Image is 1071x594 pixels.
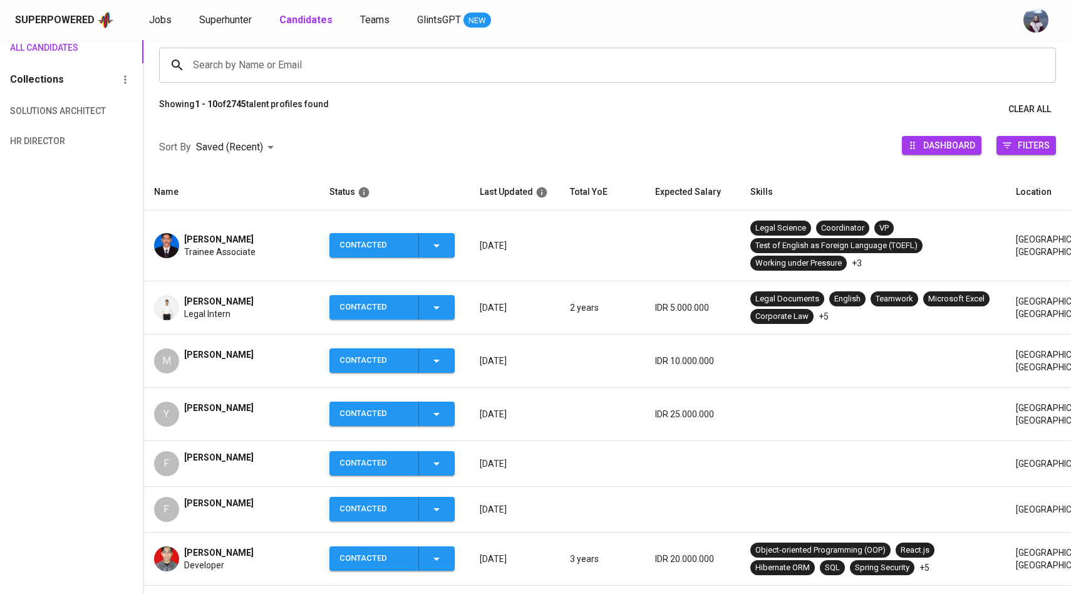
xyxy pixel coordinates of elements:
p: [DATE] [480,503,550,516]
button: Filters [996,136,1056,155]
div: React.js [901,544,929,556]
div: Microsoft Excel [928,293,985,305]
img: ab251355f81edf7dc0a871623db0c45a.jpg [154,233,179,258]
a: GlintsGPT NEW [417,13,491,28]
p: Sort By [159,140,191,155]
div: M [154,348,179,373]
span: Clear All [1008,102,1051,117]
span: Teams [360,14,390,26]
span: Jobs [149,14,172,26]
div: Y [154,402,179,427]
div: Legal Science [755,222,806,234]
p: IDR 10.000.000 [655,355,730,367]
span: All Candidates [10,40,78,56]
div: Contacted [339,546,408,571]
button: Dashboard [902,136,981,155]
button: Contacted [329,546,455,571]
a: Teams [360,13,392,28]
p: [DATE] [480,239,550,252]
div: Hibernate ORM [755,562,810,574]
div: Contacted [339,295,408,320]
span: Dashboard [923,137,975,154]
div: Contacted [339,233,408,258]
p: 2 years [570,301,635,314]
button: Contacted [329,233,455,258]
span: Trainee Associate [184,246,256,258]
span: [PERSON_NAME] [184,497,254,509]
a: Superpoweredapp logo [15,11,114,29]
button: Contacted [329,295,455,320]
a: Jobs [149,13,174,28]
span: [PERSON_NAME] [184,546,254,559]
p: Saved (Recent) [196,140,263,155]
button: Contacted [329,402,455,426]
b: Candidates [279,14,333,26]
div: Object-oriented Programming (OOP) [755,544,886,556]
div: Contacted [339,497,408,521]
b: 1 - 10 [195,99,217,109]
th: Last Updated [470,174,560,211]
div: Contacted [339,348,408,373]
div: VP [879,222,889,234]
span: Filters [1018,137,1050,154]
p: 3 years [570,553,635,565]
div: Working under Pressure [755,258,842,269]
img: christine.raharja@glints.com [1023,8,1048,33]
button: Contacted [329,497,455,521]
p: +5 [819,310,829,323]
button: Contacted [329,451,455,476]
div: F [154,451,179,476]
span: Superhunter [199,14,252,26]
div: Superpowered [15,13,95,28]
span: [PERSON_NAME] [184,348,254,361]
span: [PERSON_NAME] [184,451,254,464]
div: Test of English as Foreign Language (TOEFL) [755,240,918,252]
p: +3 [852,257,862,269]
a: Superhunter [199,13,254,28]
th: Name [144,174,319,211]
th: Total YoE [560,174,645,211]
p: [DATE] [480,553,550,565]
p: IDR 25.000.000 [655,408,730,420]
span: GlintsGPT [417,14,461,26]
div: Saved (Recent) [196,136,278,159]
p: IDR 5.000.000 [655,301,730,314]
span: NEW [463,14,491,27]
th: Expected Salary [645,174,740,211]
div: Contacted [339,402,408,426]
span: [PERSON_NAME] [184,402,254,414]
th: Skills [740,174,1006,211]
p: IDR 20.000.000 [655,553,730,565]
div: Coordinator [821,222,864,234]
th: Status [319,174,470,211]
span: Legal Intern [184,308,230,320]
button: Contacted [329,348,455,373]
div: Legal Documents [755,293,819,305]
div: F [154,497,179,522]
span: Solutions Architect [10,103,78,119]
a: Candidates [279,13,335,28]
span: [PERSON_NAME] [184,233,254,246]
span: HR Director [10,133,78,149]
h6: Collections [10,71,64,88]
b: 2745 [226,99,246,109]
span: [PERSON_NAME] [184,295,254,308]
p: Showing of talent profiles found [159,98,329,121]
img: 478c7876dca6d816f5feab35c90fa5e1.jpg [154,295,179,320]
div: Corporate Law [755,311,809,323]
p: [DATE] [480,301,550,314]
img: f31d05049c2cb728b80d328aadf3cd1d.jpeg [154,546,179,571]
span: Developer [184,559,224,571]
div: SQL [825,562,840,574]
p: [DATE] [480,355,550,367]
p: [DATE] [480,457,550,470]
div: Spring Security [855,562,909,574]
div: English [834,293,861,305]
p: [DATE] [480,408,550,420]
button: Clear All [1003,98,1056,121]
div: Teamwork [876,293,913,305]
img: app logo [97,11,114,29]
p: +5 [919,561,929,574]
div: Contacted [339,451,408,476]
